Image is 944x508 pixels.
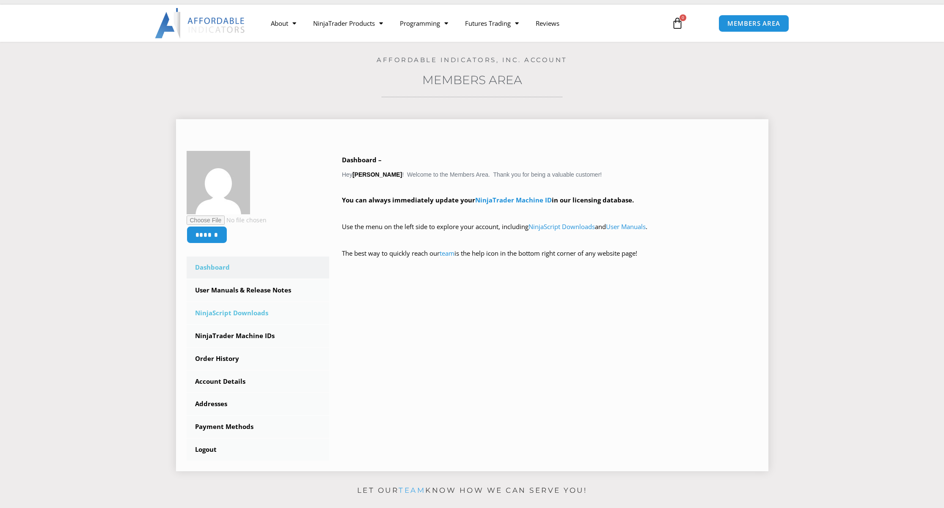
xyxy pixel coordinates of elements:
[187,257,330,279] a: Dashboard
[342,221,758,245] p: Use the menu on the left side to explore your account, including and .
[342,196,634,204] strong: You can always immediately update your in our licensing database.
[528,222,595,231] a: NinjaScript Downloads
[527,14,568,33] a: Reviews
[377,56,567,64] a: Affordable Indicators, Inc. Account
[187,302,330,324] a: NinjaScript Downloads
[262,14,662,33] nav: Menu
[399,486,425,494] a: team
[262,14,305,33] a: About
[155,8,246,38] img: LogoAI | Affordable Indicators – NinjaTrader
[342,248,758,271] p: The best way to quickly reach our is the help icon in the bottom right corner of any website page!
[680,14,686,21] span: 0
[422,73,522,87] a: Members Area
[187,325,330,347] a: NinjaTrader Machine IDs
[187,393,330,415] a: Addresses
[475,196,552,204] a: NinjaTrader Machine ID
[187,371,330,393] a: Account Details
[187,348,330,370] a: Order History
[440,249,454,257] a: team
[352,171,402,178] strong: [PERSON_NAME]
[727,20,780,27] span: MEMBERS AREA
[718,15,789,32] a: MEMBERS AREA
[342,156,382,164] b: Dashboard –
[187,439,330,461] a: Logout
[606,222,646,231] a: User Manuals
[176,484,768,497] p: Let our know how we can serve you!
[391,14,457,33] a: Programming
[457,14,527,33] a: Futures Trading
[659,11,696,36] a: 0
[305,14,391,33] a: NinjaTrader Products
[187,151,250,214] img: fcee5a1fb70e62a1de915e33a3686a5ce2d37c20f03b33d170a876246941bdfc
[187,257,330,461] nav: Account pages
[187,416,330,438] a: Payment Methods
[342,154,758,271] div: Hey ! Welcome to the Members Area. Thank you for being a valuable customer!
[187,279,330,301] a: User Manuals & Release Notes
